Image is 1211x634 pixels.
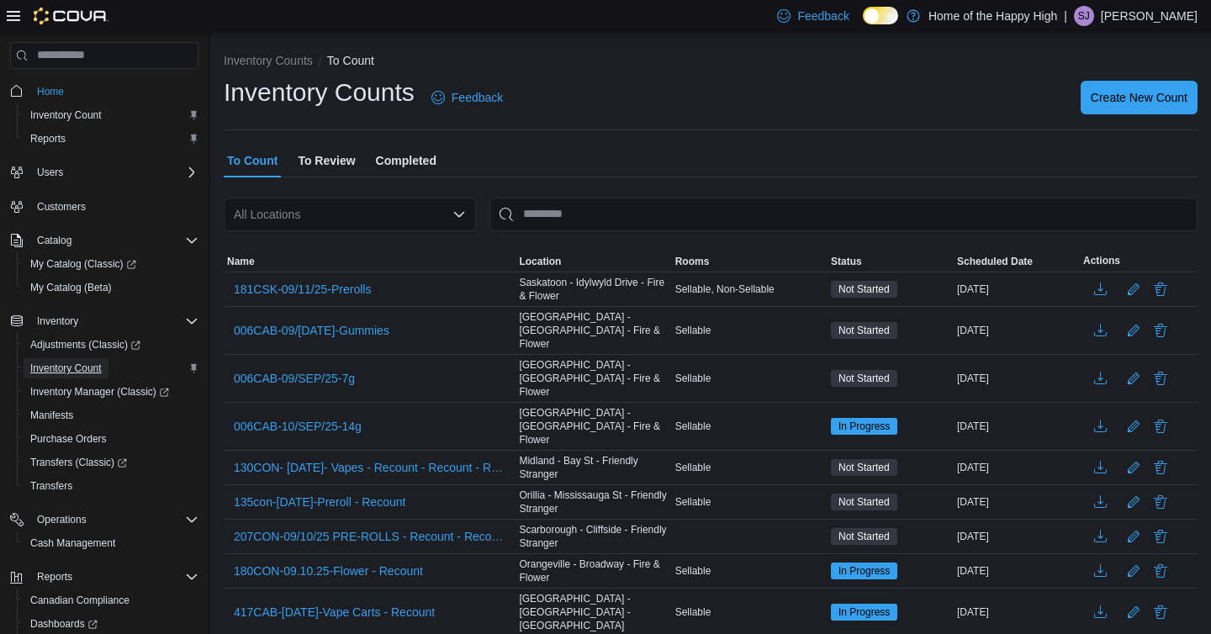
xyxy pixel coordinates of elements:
[1124,277,1144,302] button: Edit count details
[838,605,890,620] span: In Progress
[24,452,134,473] a: Transfers (Classic)
[37,513,87,526] span: Operations
[30,311,198,331] span: Inventory
[1150,457,1171,478] button: Delete
[227,255,255,268] span: Name
[24,382,198,402] span: Inventory Manager (Classic)
[24,614,198,634] span: Dashboards
[831,494,897,510] span: Not Started
[831,604,897,621] span: In Progress
[30,257,136,271] span: My Catalog (Classic)
[227,318,396,343] button: 006CAB-09/[DATE]-Gummies
[234,604,435,621] span: 417CAB-[DATE]-Vape Carts - Recount
[37,166,63,179] span: Users
[24,254,198,274] span: My Catalog (Classic)
[30,196,198,217] span: Customers
[1101,6,1198,26] p: [PERSON_NAME]
[954,457,1080,478] div: [DATE]
[1124,524,1144,549] button: Edit count details
[838,282,890,297] span: Not Started
[24,452,198,473] span: Transfers (Classic)
[24,429,114,449] a: Purchase Orders
[831,459,897,476] span: Not Started
[227,558,430,584] button: 180CON-09.10.25-Flower - Recount
[30,510,198,530] span: Operations
[227,489,412,515] button: 135con-[DATE]-Preroll - Recount
[954,602,1080,622] div: [DATE]
[24,533,122,553] a: Cash Management
[234,281,371,298] span: 181CSK-09/11/25-Prerolls
[17,357,205,380] button: Inventory Count
[24,254,143,274] a: My Catalog (Classic)
[234,418,362,435] span: 006CAB-10/SEP/25-14g
[30,230,198,251] span: Catalog
[30,311,85,331] button: Inventory
[30,338,140,351] span: Adjustments (Classic)
[17,531,205,555] button: Cash Management
[224,251,516,272] button: Name
[30,162,70,182] button: Users
[954,561,1080,581] div: [DATE]
[24,382,176,402] a: Inventory Manager (Classic)
[17,127,205,151] button: Reports
[957,255,1033,268] span: Scheduled Date
[519,592,668,632] span: [GEOGRAPHIC_DATA] - [GEOGRAPHIC_DATA] - [GEOGRAPHIC_DATA]
[954,320,1080,341] div: [DATE]
[831,370,897,387] span: Not Started
[831,281,897,298] span: Not Started
[24,358,198,378] span: Inventory Count
[227,455,512,480] button: 130CON- [DATE]- Vapes - Recount - Recount - Recount
[24,590,198,610] span: Canadian Compliance
[30,567,198,587] span: Reports
[672,602,828,622] div: Sellable
[30,617,98,631] span: Dashboards
[24,105,198,125] span: Inventory Count
[928,6,1057,26] p: Home of the Happy High
[516,251,671,272] button: Location
[1124,558,1144,584] button: Edit count details
[30,81,198,102] span: Home
[519,276,668,303] span: Saskatoon - Idylwyld Drive - Fire & Flower
[1124,366,1144,391] button: Edit count details
[17,103,205,127] button: Inventory Count
[1091,89,1187,106] span: Create New Count
[672,368,828,388] div: Sellable
[519,557,668,584] span: Orangeville - Broadway - Fire & Flower
[797,8,849,24] span: Feedback
[954,368,1080,388] div: [DATE]
[30,162,198,182] span: Users
[227,524,512,549] button: 207CON-09/10/25 PRE-ROLLS - Recount - Recount
[30,594,130,607] span: Canadian Compliance
[24,335,147,355] a: Adjustments (Classic)
[1150,561,1171,581] button: Delete
[1150,279,1171,299] button: Delete
[24,533,198,553] span: Cash Management
[224,52,1198,72] nav: An example of EuiBreadcrumbs
[954,492,1080,512] div: [DATE]
[452,208,466,221] button: Open list of options
[224,54,313,67] button: Inventory Counts
[831,528,897,545] span: Not Started
[1124,318,1144,343] button: Edit count details
[24,476,198,496] span: Transfers
[24,129,72,149] a: Reports
[3,79,205,103] button: Home
[1150,526,1171,547] button: Delete
[30,409,73,422] span: Manifests
[24,335,198,355] span: Adjustments (Classic)
[838,494,890,510] span: Not Started
[34,8,108,24] img: Cova
[24,405,80,425] a: Manifests
[37,200,86,214] span: Customers
[675,255,710,268] span: Rooms
[30,510,93,530] button: Operations
[17,380,205,404] a: Inventory Manager (Classic)
[30,479,72,493] span: Transfers
[298,144,355,177] span: To Review
[30,197,93,217] a: Customers
[1150,368,1171,388] button: Delete
[227,144,278,177] span: To Count
[30,230,78,251] button: Catalog
[1078,6,1090,26] span: SJ
[831,255,862,268] span: Status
